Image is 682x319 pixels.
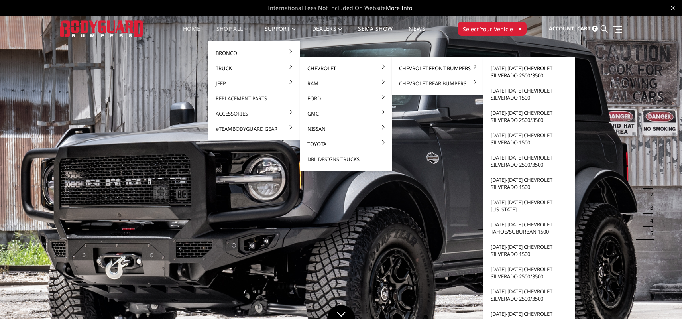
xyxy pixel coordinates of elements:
[327,305,355,319] a: Click to Down
[212,76,297,91] a: Jeep
[183,26,200,41] a: Home
[487,83,572,105] a: [DATE]-[DATE] Chevrolet Silverado 1500
[645,227,653,240] button: 5 of 5
[487,262,572,284] a: [DATE]-[DATE] Chevrolet Silverado 2500/3500
[303,76,389,91] a: Ram
[487,105,572,128] a: [DATE]-[DATE] Chevrolet Silverado 2500/3500
[487,239,572,262] a: [DATE]-[DATE] Chevrolet Silverado 1500
[303,106,389,121] a: GMC
[487,61,572,83] a: [DATE]-[DATE] Chevrolet Silverado 2500/3500
[312,26,342,41] a: Dealers
[645,176,653,189] button: 1 of 5
[303,91,389,106] a: Ford
[487,195,572,217] a: [DATE]-[DATE] Chevrolet [US_STATE]
[358,26,393,41] a: SEMA Show
[487,284,572,306] a: [DATE]-[DATE] Chevrolet Silverado 2500/3500
[645,201,653,214] button: 3 of 5
[303,61,389,76] a: Chevrolet
[458,22,527,36] button: Select Your Vehicle
[487,150,572,172] a: [DATE]-[DATE] Chevrolet Silverado 2500/3500
[519,24,521,33] span: ▾
[487,172,572,195] a: [DATE]-[DATE] Chevrolet Silverado 1500
[463,25,513,33] span: Select Your Vehicle
[395,76,480,91] a: Chevrolet Rear Bumpers
[212,121,297,136] a: #TeamBodyguard Gear
[549,25,574,32] span: Account
[577,18,598,39] a: Cart 0
[303,152,389,167] a: DBL Designs Trucks
[592,26,598,32] span: 0
[212,106,297,121] a: Accessories
[409,26,425,41] a: News
[487,217,572,239] a: [DATE]-[DATE] Chevrolet Tahoe/Suburban 1500
[577,25,591,32] span: Cart
[212,91,297,106] a: Replacement Parts
[386,4,412,12] a: More Info
[549,18,574,39] a: Account
[645,189,653,201] button: 2 of 5
[645,214,653,227] button: 4 of 5
[216,26,249,41] a: shop all
[487,128,572,150] a: [DATE]-[DATE] Chevrolet Silverado 1500
[303,136,389,152] a: Toyota
[303,121,389,136] a: Nissan
[60,20,144,37] img: BODYGUARD BUMPERS
[265,26,296,41] a: Support
[395,61,480,76] a: Chevrolet Front Bumpers
[212,61,297,76] a: Truck
[212,45,297,61] a: Bronco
